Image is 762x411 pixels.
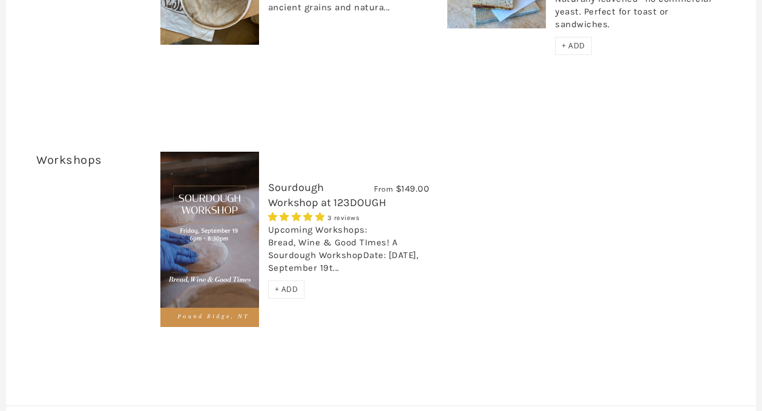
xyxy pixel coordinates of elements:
[268,181,386,209] a: Sourdough Workshop at 123DOUGH
[275,284,298,294] span: + ADD
[268,224,430,280] div: Upcoming Workshops: Bread, Wine & Good TImes! A Sourdough WorkshopDate: [DATE], September 19t...
[396,183,430,194] span: $149.00
[160,152,259,326] img: Sourdough Workshop at 123DOUGH
[268,212,327,222] span: 5.00 stars
[555,37,592,55] div: + ADD
[36,152,151,187] h3: 1 item
[268,280,305,299] div: + ADD
[36,153,102,167] a: Workshops
[374,184,393,194] span: From
[327,214,360,222] span: 3 reviews
[562,40,585,51] span: + ADD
